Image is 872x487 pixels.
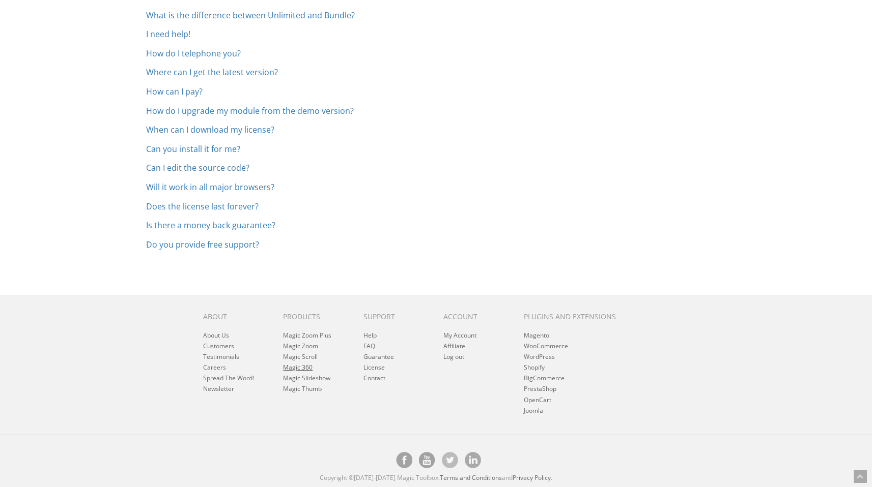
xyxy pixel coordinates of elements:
h6: Products [283,313,348,320]
a: Magic Zoom Plus [283,331,331,340]
a: Magic Slideshow [283,374,330,382]
a: How can I pay? [146,86,203,97]
a: Spread The Word! [203,374,254,382]
a: My Account [443,331,476,340]
a: PrestaShop [524,384,556,393]
a: WooCommerce [524,342,568,350]
a: FAQ [363,342,375,350]
h6: Support [363,313,428,320]
a: OpenCart [524,395,551,404]
a: About Us [203,331,229,340]
a: Careers [203,363,226,372]
a: Does the license last forever? [146,201,259,212]
a: Guarantee [363,352,394,361]
h6: About [203,313,268,320]
a: Log out [443,352,464,361]
a: BigCommerce [524,374,565,382]
a: What is the difference between Unlimited and Bundle? [146,10,355,21]
a: Magic Thumb [283,384,322,393]
a: Joomla [524,406,543,415]
a: License [363,363,385,372]
a: Privacy Policy [513,473,551,482]
h6: Account [443,313,508,320]
a: Magic Scroll [283,352,318,361]
a: Magic Zoom [283,342,318,350]
a: Magic Toolbox on Facebook [396,452,412,468]
a: Magic 360 [283,363,313,372]
a: Can you install it for me? [146,143,240,155]
a: I need help! [146,28,190,40]
a: Terms and Conditions [440,473,502,482]
h6: Plugins and extensions [524,313,629,320]
a: WordPress [524,352,555,361]
a: Is there a money back guarantee? [146,220,275,231]
a: Do you provide free support? [146,239,259,250]
a: Magic Toolbox on [DOMAIN_NAME] [465,452,481,468]
a: Magic Toolbox's Twitter account [442,452,458,468]
a: When can I download my license? [146,124,274,135]
a: How do I upgrade my module from the demo version? [146,105,354,116]
a: Contact [363,374,385,382]
a: Affiliate [443,342,465,350]
a: Testimonials [203,352,239,361]
a: Magic Toolbox on [DOMAIN_NAME] [419,452,435,468]
a: Will it work in all major browsers? [146,181,274,193]
a: Newsletter [203,384,234,393]
a: Shopify [524,363,545,372]
a: Where can I get the latest version? [146,67,278,78]
a: How do I telephone you? [146,48,241,59]
a: Help [363,331,377,340]
a: Can I edit the source code? [146,162,249,173]
a: Magento [524,331,549,340]
a: Customers [203,342,234,350]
